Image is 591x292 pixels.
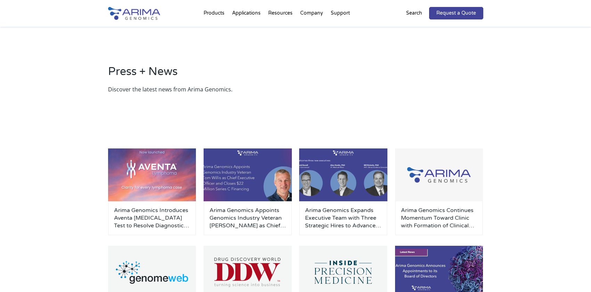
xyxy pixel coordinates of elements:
[108,7,160,20] img: Arima-Genomics-logo
[401,206,477,229] a: Arima Genomics Continues Momentum Toward Clinic with Formation of Clinical Advisory Board
[305,206,381,229] a: Arima Genomics Expands Executive Team with Three Strategic Hires to Advance Clinical Applications...
[204,148,292,201] img: Personnel-Announcement-LinkedIn-Carousel-22025-1-500x300.jpg
[429,7,483,19] a: Request a Quote
[108,64,483,85] h2: Press + News
[406,9,422,18] p: Search
[108,148,196,201] img: AventaLymphoma-500x300.jpg
[108,85,483,94] p: Discover the latest news from Arima Genomics.
[210,206,286,229] a: Arima Genomics Appoints Genomics Industry Veteran [PERSON_NAME] as Chief Executive Officer and Cl...
[299,148,387,201] img: Personnel-Announcement-LinkedIn-Carousel-22025-500x300.png
[395,148,483,201] img: Group-929-500x300.jpg
[114,206,190,229] a: Arima Genomics Introduces Aventa [MEDICAL_DATA] Test to Resolve Diagnostic Uncertainty in B- and ...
